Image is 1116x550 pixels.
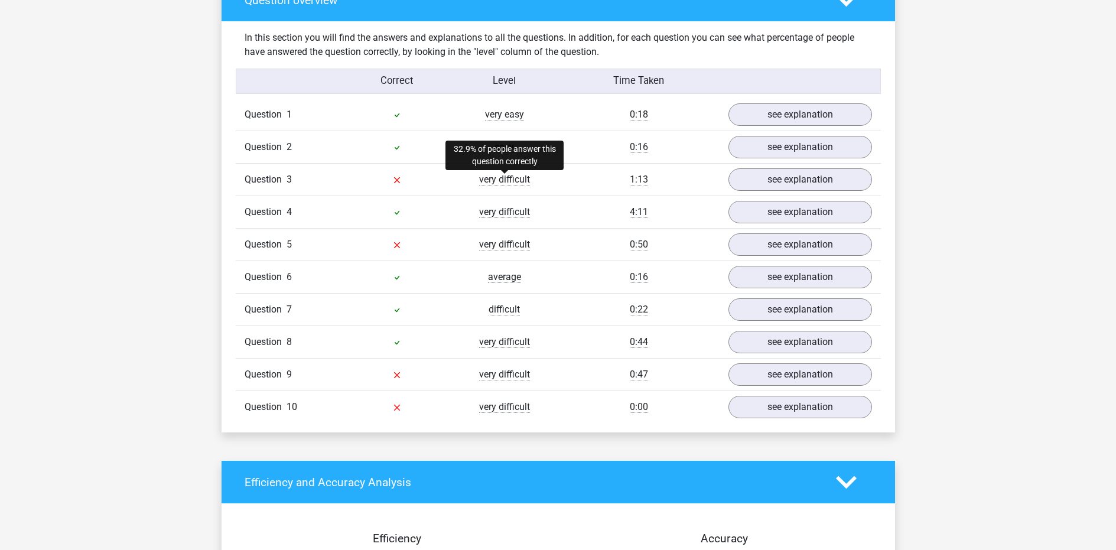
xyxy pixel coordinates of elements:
span: very difficult [479,401,530,413]
div: Correct [343,74,451,89]
span: 0:50 [630,239,648,250]
span: 0:44 [630,336,648,348]
a: see explanation [728,363,872,386]
span: 3 [287,174,292,185]
span: 0:16 [630,271,648,283]
a: see explanation [728,136,872,158]
span: 0:18 [630,109,648,121]
span: 7 [287,304,292,315]
span: average [488,271,521,283]
span: 8 [287,336,292,347]
span: Question [245,237,287,252]
span: Question [245,335,287,349]
span: Question [245,205,287,219]
span: very difficult [479,369,530,380]
a: see explanation [728,298,872,321]
h4: Accuracy [572,532,877,545]
span: Question [245,270,287,284]
span: 5 [287,239,292,250]
span: 4 [287,206,292,217]
span: 9 [287,369,292,380]
span: Question [245,367,287,382]
span: Question [245,173,287,187]
span: 0:00 [630,401,648,413]
span: Question [245,400,287,414]
h4: Efficiency [245,532,549,545]
span: difficult [489,304,520,315]
div: In this section you will find the answers and explanations to all the questions. In addition, for... [236,31,881,59]
span: 4:11 [630,206,648,218]
a: see explanation [728,396,872,418]
span: Question [245,302,287,317]
span: 2 [287,141,292,152]
a: see explanation [728,331,872,353]
h4: Efficiency and Accuracy Analysis [245,476,818,489]
span: 1:13 [630,174,648,185]
div: Time Taken [558,74,719,89]
span: very difficult [479,239,530,250]
a: see explanation [728,233,872,256]
span: Question [245,140,287,154]
a: see explanation [728,168,872,191]
span: 10 [287,401,297,412]
div: Level [451,74,558,89]
span: 6 [287,271,292,282]
a: see explanation [728,103,872,126]
span: 1 [287,109,292,120]
span: very difficult [479,206,530,218]
a: see explanation [728,201,872,223]
span: very difficult [479,336,530,348]
span: 0:22 [630,304,648,315]
span: very easy [485,109,524,121]
a: see explanation [728,266,872,288]
span: very difficult [479,174,530,185]
span: 0:47 [630,369,648,380]
span: 0:16 [630,141,648,153]
div: 32.9% of people answer this question correctly [445,141,564,170]
span: Question [245,108,287,122]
